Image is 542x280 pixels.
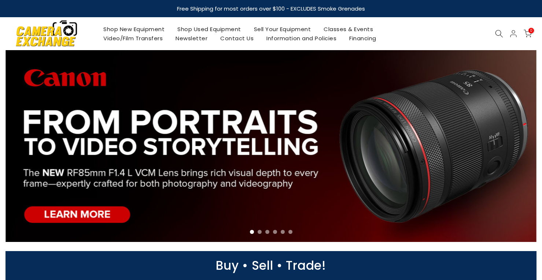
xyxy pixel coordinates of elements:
[528,28,534,33] span: 0
[97,25,171,34] a: Shop New Equipment
[258,230,262,234] li: Page dot 2
[281,230,285,234] li: Page dot 5
[288,230,292,234] li: Page dot 6
[317,25,380,34] a: Classes & Events
[343,34,383,43] a: Financing
[169,34,214,43] a: Newsletter
[250,230,254,234] li: Page dot 1
[97,34,169,43] a: Video/Film Transfers
[214,34,260,43] a: Contact Us
[171,25,248,34] a: Shop Used Equipment
[260,34,343,43] a: Information and Policies
[2,262,540,269] p: Buy • Sell • Trade!
[265,230,269,234] li: Page dot 3
[273,230,277,234] li: Page dot 4
[247,25,317,34] a: Sell Your Equipment
[524,30,532,38] a: 0
[177,5,365,12] strong: Free Shipping for most orders over $100 - EXCLUDES Smoke Grenades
